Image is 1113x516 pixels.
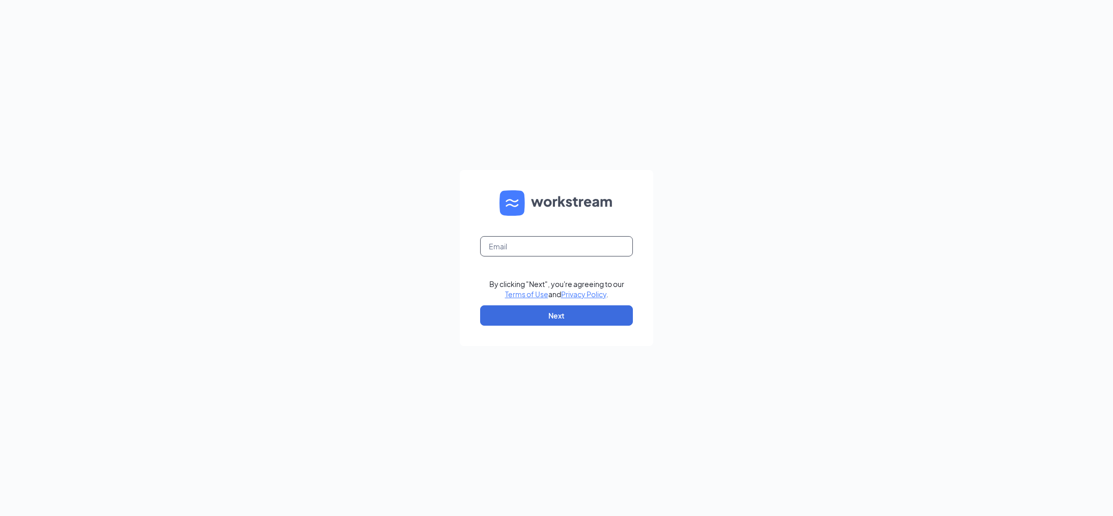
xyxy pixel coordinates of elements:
input: Email [480,236,633,256]
img: WS logo and Workstream text [499,190,614,216]
a: Privacy Policy [561,290,606,299]
button: Next [480,305,633,326]
div: By clicking "Next", you're agreeing to our and . [489,279,624,299]
a: Terms of Use [505,290,548,299]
